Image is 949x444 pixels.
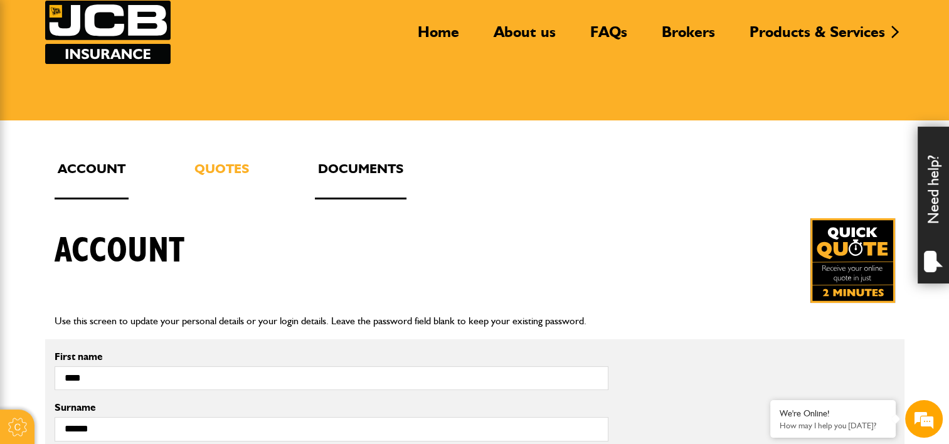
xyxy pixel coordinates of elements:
a: JCB Insurance Services [45,1,171,64]
img: Quick Quote [810,218,895,303]
a: Documents [315,158,406,199]
a: Account [55,158,129,199]
p: Use this screen to update your personal details or your login details. Leave the password field b... [55,313,895,329]
div: We're Online! [780,408,886,419]
label: Surname [55,403,608,413]
a: Brokers [652,23,724,51]
a: Get your insurance quote in just 2-minutes [810,218,895,303]
div: Need help? [918,127,949,283]
a: About us [484,23,565,51]
a: Quotes [191,158,252,199]
p: How may I help you today? [780,421,886,430]
a: Home [408,23,469,51]
label: First name [55,352,608,362]
a: Products & Services [740,23,894,51]
a: FAQs [581,23,637,51]
img: JCB Insurance Services logo [45,1,171,64]
h1: Account [55,230,184,272]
